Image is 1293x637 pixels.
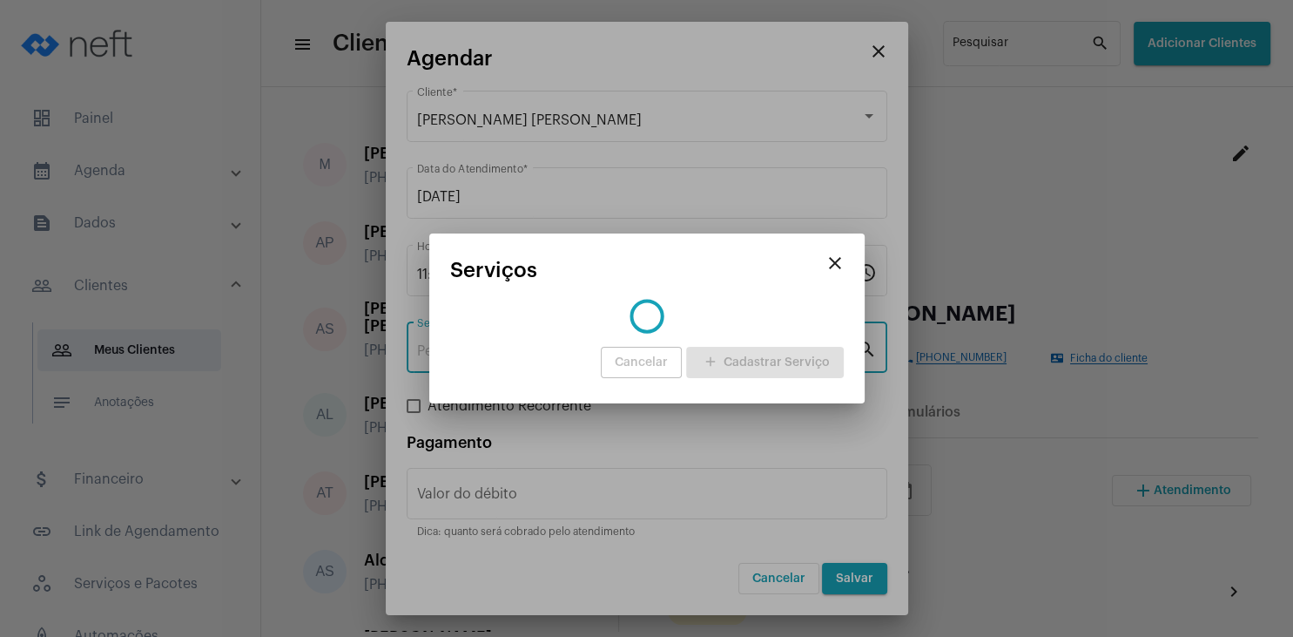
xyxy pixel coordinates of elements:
span: Cancelar [615,356,668,369]
button: Cadastrar Serviço [686,347,844,378]
span: Cadastrar Serviço [700,356,830,369]
button: Cancelar [601,347,682,378]
mat-icon: close [825,253,845,274]
span: Serviços [450,259,537,281]
mat-icon: add [700,351,721,375]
